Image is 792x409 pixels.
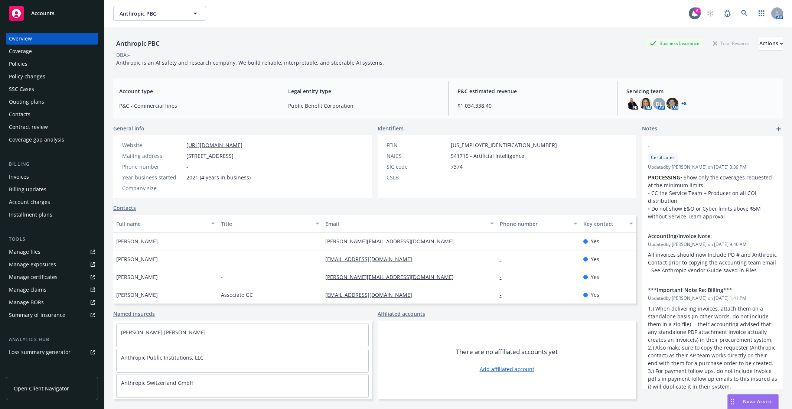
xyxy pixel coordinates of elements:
[113,6,206,21] button: Anthropic PBC
[727,394,779,409] button: Nova Assist
[9,296,44,308] div: Manage BORs
[9,309,65,321] div: Summary of insurance
[122,141,183,149] div: Website
[9,346,71,358] div: Loss summary generator
[743,398,772,405] span: Nova Assist
[648,241,777,248] span: Updated by [PERSON_NAME] on [DATE] 9:46 AM
[6,296,98,308] a: Manage BORs
[580,215,636,233] button: Key contact
[648,232,758,240] span: Accounting/Invoice Note:
[9,83,34,95] div: SSC Cases
[6,108,98,120] a: Contacts
[9,121,48,133] div: Contract review
[119,87,270,95] span: Account type
[122,152,183,160] div: Mailing address
[9,134,64,146] div: Coverage gap analysis
[9,209,52,221] div: Installment plans
[9,196,50,208] div: Account charges
[6,336,98,343] div: Analytics hub
[6,284,98,296] a: Manage claims
[6,236,98,243] div: Tools
[648,142,758,150] span: -
[642,136,783,226] div: -CertificatesUpdatedby [PERSON_NAME] on [DATE] 3:39 PMPROCESSING• Show only the coverages request...
[500,238,508,245] a: -
[591,291,599,299] span: Yes
[497,215,580,233] button: Phone number
[451,173,453,181] span: -
[186,152,234,160] span: [STREET_ADDRESS]
[6,96,98,108] a: Quoting plans
[221,237,223,245] span: -
[120,10,184,17] span: Anthropic PBC
[116,255,158,263] span: [PERSON_NAME]
[325,238,460,245] a: [PERSON_NAME][EMAIL_ADDRESS][DOMAIN_NAME]
[6,271,98,283] a: Manage certificates
[591,237,599,245] span: Yes
[666,98,678,110] img: photo
[737,6,752,21] a: Search
[709,39,753,48] div: Total Rewards
[113,215,218,233] button: Full name
[681,101,687,106] a: +8
[480,365,534,373] a: Add affiliated account
[116,291,158,299] span: [PERSON_NAME]
[774,124,783,133] a: add
[703,6,718,21] a: Start snowing
[121,329,206,336] a: [PERSON_NAME] [PERSON_NAME]
[648,174,680,181] strong: PROCESSING
[754,6,769,21] a: Switch app
[9,71,45,82] div: Policy changes
[113,124,144,132] span: General info
[6,160,98,168] div: Billing
[9,96,44,108] div: Quoting plans
[116,220,207,228] div: Full name
[6,246,98,258] a: Manage files
[456,347,558,356] span: There are no affiliated accounts yet
[378,310,425,318] a: Affiliated accounts
[457,102,608,110] span: $1,034,338.40
[759,36,783,51] div: Actions
[451,141,557,149] span: [US_EMPLOYER_IDENTIFICATION_NUMBER]
[648,251,779,274] span: All invoices should now Include PO # and Anthropic Contact prior to copying the Accounting team e...
[116,273,158,281] span: [PERSON_NAME]
[113,310,155,318] a: Named insureds
[640,98,652,110] img: photo
[9,184,46,195] div: Billing updates
[6,171,98,183] a: Invoices
[325,273,460,280] a: [PERSON_NAME][EMAIL_ADDRESS][DOMAIN_NAME]
[387,173,448,181] div: CSLB
[651,154,675,161] span: Certificates
[451,163,463,171] span: 7374
[288,87,439,95] span: Legal entity type
[325,256,418,263] a: [EMAIL_ADDRESS][DOMAIN_NAME]
[9,284,46,296] div: Manage claims
[288,102,439,110] span: Public Benefit Corporation
[626,98,638,110] img: photo
[221,273,223,281] span: -
[6,33,98,45] a: Overview
[648,286,758,294] span: ***Important Note Re: Billing***
[656,100,662,108] span: DL
[186,163,188,171] span: -
[119,102,270,110] span: P&C - Commercial lines
[6,134,98,146] a: Coverage gap analysis
[387,152,448,160] div: NAICS
[6,83,98,95] a: SSC Cases
[6,58,98,70] a: Policies
[116,237,158,245] span: [PERSON_NAME]
[9,171,29,183] div: Invoices
[648,173,777,220] p: • Show only the coverages requested at the minimum limits • CC the Service Team + Producer on all...
[6,71,98,82] a: Policy changes
[500,256,508,263] a: -
[221,220,312,228] div: Title
[500,220,569,228] div: Phone number
[6,121,98,133] a: Contract review
[387,163,448,171] div: SIC code
[451,152,524,160] span: 541715 - Artificial Intelligence
[186,142,242,149] a: [URL][DOMAIN_NAME]
[759,36,783,51] button: Actions
[121,379,193,386] a: Anthropic Switzerland GmbH
[591,255,599,263] span: Yes
[9,271,58,283] div: Manage certificates
[9,33,32,45] div: Overview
